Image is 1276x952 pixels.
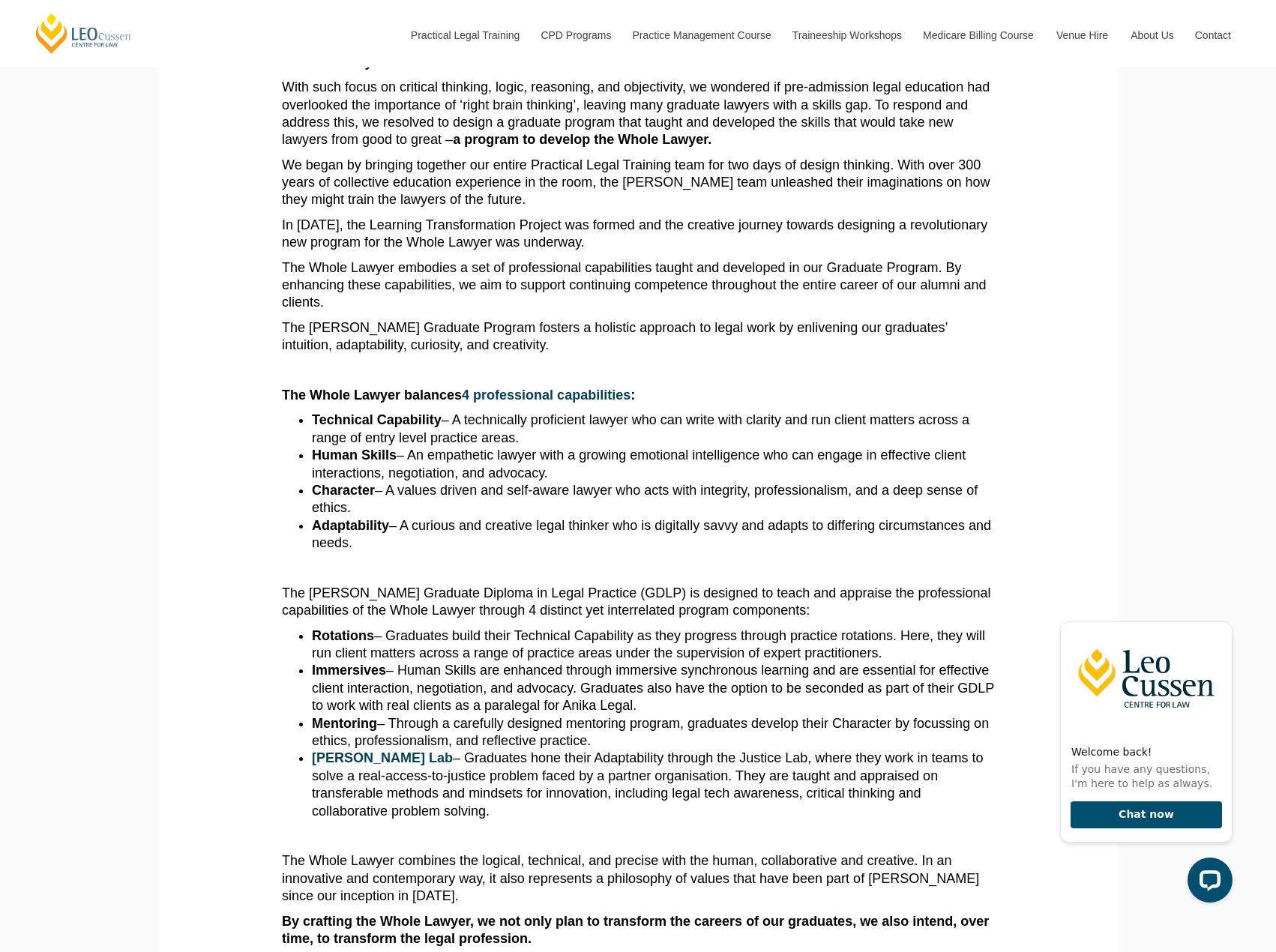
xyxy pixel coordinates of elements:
strong: The Whole Lawyer balances : [282,388,635,403]
li: – An empathetic lawyer with a growing emotional intelligence who can engage in effective client i... [312,447,994,482]
a: Contact [1184,3,1242,67]
p: In [DATE], the Learning Transformation Project was formed and the creative journey towards design... [282,217,994,252]
li: – A technically proficient lawyer who can write with clarity and run client matters across a rang... [312,412,994,447]
p: The [PERSON_NAME] Graduate Program fosters a holistic approach to legal work by enlivening our gr... [282,319,994,355]
li: – Through a carefully designed mentoring program, graduates develop their Character by focussing ... [312,715,994,750]
a: CPD Programs [529,3,621,67]
strong: Adaptability [312,518,389,533]
p: The [PERSON_NAME] Graduate Diploma in Legal Practice (GDLP) is designed to teach and appraise the... [282,585,994,620]
p: The Whole Lawyer combines the logical, technical, and precise with the human, collaborative and c... [282,852,994,905]
a: [PERSON_NAME] Lab [312,750,453,765]
strong: a program to develop the Whole Lawyer. [453,132,711,147]
p: The Whole Lawyer embodies a set of professional capabilities taught and developed in our Graduate... [282,259,994,312]
strong: Technical Capability [312,412,442,427]
a: [PERSON_NAME] Centre for Law [34,12,133,55]
a: Medicare Billing Course [912,3,1045,67]
li: – Human Skills are enhanced through immersive synchronous learning and are essential for effectiv... [312,662,994,714]
em: Creativity [312,55,373,70]
li: – Graduates hone their Adaptability through the Justice Lab, where they work in teams to solve a ... [312,750,994,820]
strong: Immersives [312,663,386,678]
p: We began by bringing together our entire Practical Legal Training team for two days of design thi... [282,157,994,209]
li: – A curious and creative legal thinker who is digitally savvy and adapts to differing circumstanc... [312,517,994,552]
a: Traineeship Workshops [781,3,912,67]
strong: Character [312,483,375,498]
a: About Us [1119,3,1184,67]
iframe: LiveChat chat widget [1048,594,1239,915]
strong: By crafting the Whole Lawyer, we not only plan to transform the careers of our graduates, we also... [282,914,989,946]
a: Venue Hire [1045,3,1119,67]
a: Practical Legal Training [400,3,530,67]
a: 4 professional capabilities [462,388,631,403]
strong: Rotations [312,628,374,643]
strong: Human Skills [312,448,397,463]
strong: Mentoring [312,716,377,731]
a: Practice Management Course [622,3,781,67]
li: – A values driven and self-aware lawyer who acts with integrity, professionalism, and a deep sens... [312,482,994,517]
li: – Graduates build their Technical Capability as they progress through practice rotations. Here, t... [312,627,994,663]
p: With such focus on critical thinking, logic, reasoning, and objectivity, we wondered if pre-admis... [282,79,994,149]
